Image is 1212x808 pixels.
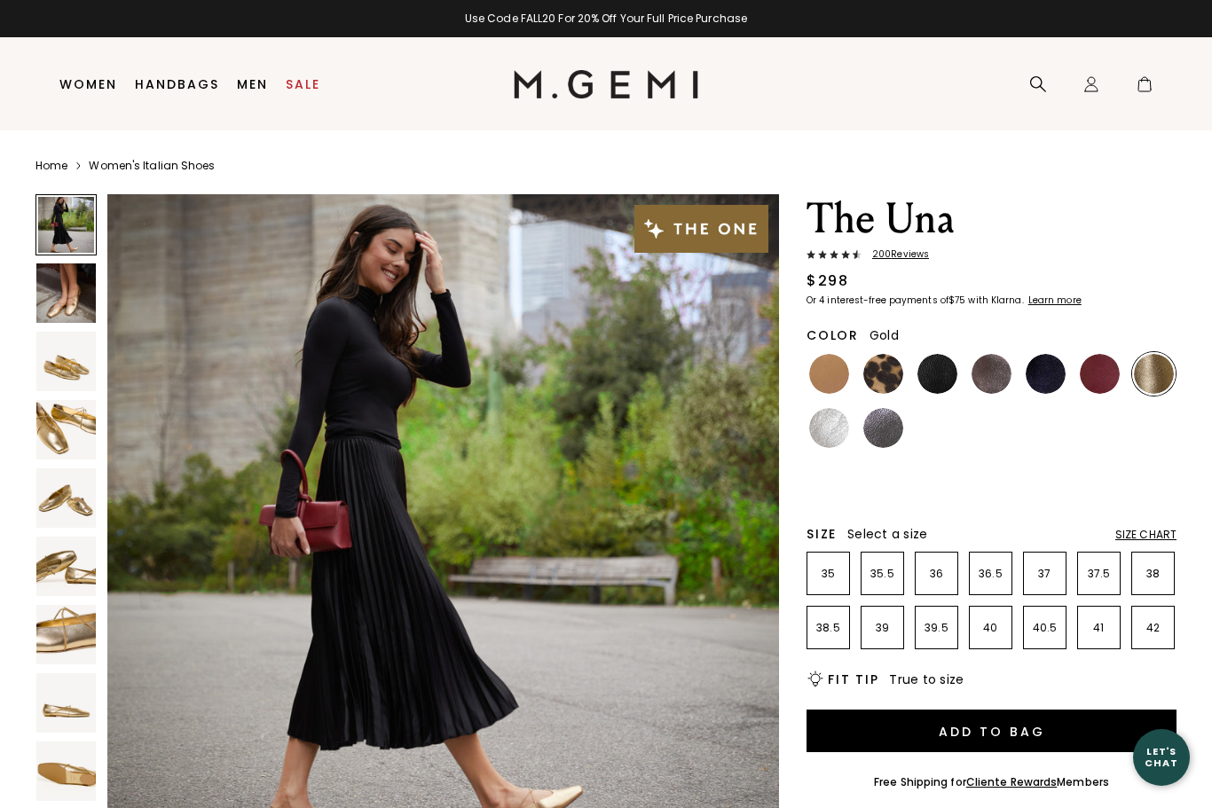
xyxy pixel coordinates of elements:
img: The Una [36,741,96,801]
a: Sale [286,77,320,91]
img: Gunmetal [863,408,903,448]
div: Free Shipping for Members [874,775,1109,789]
p: 40.5 [1024,621,1066,635]
img: Military [917,408,957,448]
img: Navy [809,462,849,502]
p: 38 [1132,567,1174,581]
klarna-placement-style-body: Or 4 interest-free payments of [807,294,948,307]
h1: The Una [807,194,1177,244]
p: 42 [1132,621,1174,635]
span: True to size [889,671,964,688]
a: Cliente Rewards [966,774,1058,789]
img: The Una [36,673,96,733]
img: Gold [1134,354,1174,394]
a: Women's Italian Shoes [89,159,215,173]
p: 35 [807,567,849,581]
p: 39 [862,621,903,635]
a: Men [237,77,268,91]
p: 36 [916,567,957,581]
img: The Una [36,537,96,596]
img: Leopard Print [863,354,903,394]
img: Chocolate [972,408,1011,448]
a: 200Reviews [807,249,1177,263]
img: The Una [36,400,96,459]
img: The Una [36,605,96,664]
p: 38.5 [807,621,849,635]
img: The Una [36,263,96,323]
img: The Una [36,468,96,528]
div: Let's Chat [1133,746,1190,768]
img: Ecru [1080,408,1120,448]
a: Learn more [1027,295,1082,306]
klarna-placement-style-amount: $75 [948,294,965,307]
div: $298 [807,271,848,292]
img: Light Tan [809,354,849,394]
img: The Una [36,332,96,391]
span: Select a size [847,525,927,543]
klarna-placement-style-cta: Learn more [1028,294,1082,307]
h2: Color [807,328,859,342]
img: M.Gemi [514,70,699,98]
p: 37 [1024,567,1066,581]
h2: Fit Tip [828,672,878,686]
img: Burgundy [1080,354,1120,394]
img: Black [917,354,957,394]
img: The One tag [634,205,768,253]
h2: Size [807,527,837,541]
a: Handbags [135,77,219,91]
p: 36.5 [970,567,1011,581]
img: Silver [809,408,849,448]
img: Midnight Blue [1026,354,1066,394]
a: Women [59,77,117,91]
span: 200 Review s [862,249,929,260]
p: 39.5 [916,621,957,635]
button: Add to Bag [807,710,1177,752]
p: 35.5 [862,567,903,581]
p: 40 [970,621,1011,635]
klarna-placement-style-body: with Klarna [968,294,1026,307]
a: Home [35,159,67,173]
p: 37.5 [1078,567,1120,581]
img: Ballerina Pink [1134,408,1174,448]
p: 41 [1078,621,1120,635]
img: Antique Rose [1026,408,1066,448]
img: Cocoa [972,354,1011,394]
div: Size Chart [1115,528,1177,542]
span: Gold [870,326,899,344]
